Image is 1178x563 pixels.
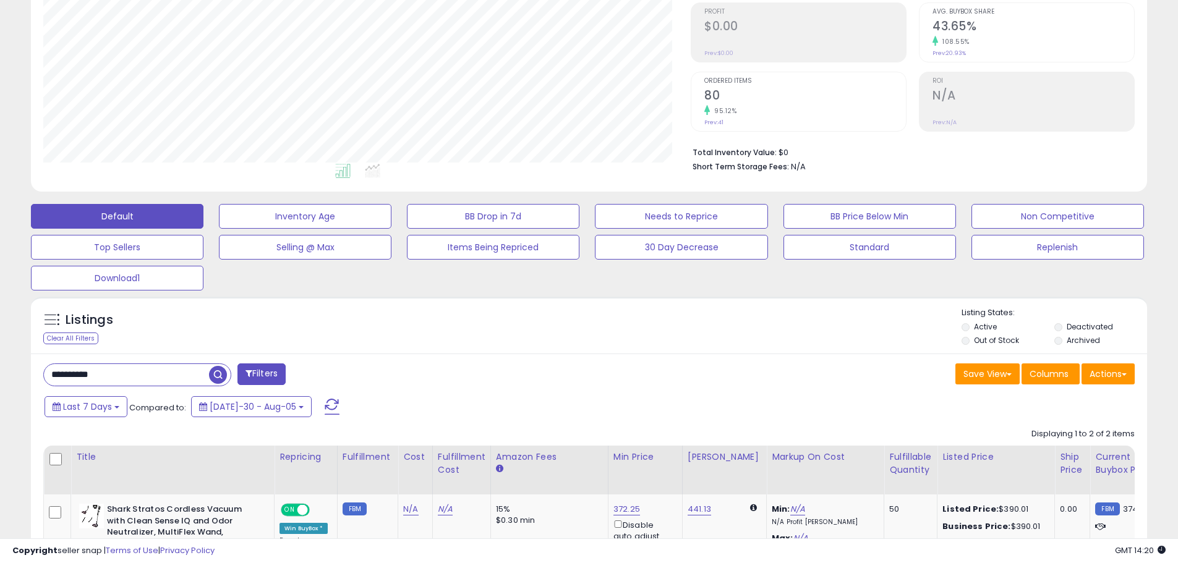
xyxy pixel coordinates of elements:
[962,307,1147,319] p: Listing States:
[343,451,393,464] div: Fulfillment
[496,515,599,526] div: $0.30 min
[693,144,1125,159] li: $0
[704,78,906,85] span: Ordered Items
[938,37,970,46] small: 108.55%
[308,505,328,515] span: OFF
[613,503,640,515] a: 372.25
[971,235,1144,260] button: Replenish
[942,521,1045,532] div: $390.01
[1031,428,1135,440] div: Displaying 1 to 2 of 2 items
[933,49,966,57] small: Prev: 20.93%
[933,78,1134,85] span: ROI
[403,451,427,464] div: Cost
[31,204,203,229] button: Default
[1082,363,1135,384] button: Actions
[613,518,673,554] div: Disable auto adjust min
[282,505,297,515] span: ON
[704,88,906,105] h2: 80
[688,503,711,515] a: 441.13
[1095,451,1159,476] div: Current Buybox Price
[496,464,503,475] small: Amazon Fees.
[407,204,579,229] button: BB Drop in 7d
[704,9,906,15] span: Profit
[704,49,733,57] small: Prev: $0.00
[219,235,391,260] button: Selling @ Max
[955,363,1020,384] button: Save View
[43,332,98,344] div: Clear All Filters
[403,503,418,515] a: N/A
[210,400,296,413] span: [DATE]-30 - Aug-05
[595,204,767,229] button: Needs to Reprice
[31,266,203,290] button: Download1
[438,451,485,476] div: Fulfillment Cost
[280,451,332,464] div: Repricing
[66,311,113,329] h5: Listings
[772,518,874,527] p: N/A Profit [PERSON_NAME]
[704,119,723,126] small: Prev: 41
[971,204,1144,229] button: Non Competitive
[1067,335,1100,345] label: Archived
[790,503,805,515] a: N/A
[889,504,928,515] div: 50
[933,19,1134,36] h2: 43.65%
[1067,321,1113,332] label: Deactivated
[933,9,1134,15] span: Avg. Buybox Share
[63,400,112,413] span: Last 7 Days
[79,504,104,528] img: 41mEu3VouvL._SL40_.jpg
[613,451,677,464] div: Min Price
[783,235,956,260] button: Standard
[783,204,956,229] button: BB Price Below Min
[1060,504,1080,515] div: 0.00
[704,19,906,36] h2: $0.00
[45,396,127,417] button: Last 7 Days
[791,161,806,172] span: N/A
[12,545,215,557] div: seller snap | |
[280,523,328,534] div: Win BuyBox *
[688,451,761,464] div: [PERSON_NAME]
[438,503,453,515] a: N/A
[496,451,603,464] div: Amazon Fees
[237,363,286,385] button: Filters
[12,544,58,556] strong: Copyright
[595,235,767,260] button: 30 Day Decrease
[693,161,789,172] b: Short Term Storage Fees:
[407,235,579,260] button: Items Being Repriced
[933,119,957,126] small: Prev: N/A
[191,396,312,417] button: [DATE]-30 - Aug-05
[772,503,790,515] b: Min:
[942,520,1010,532] b: Business Price:
[1123,503,1151,515] span: 374.49
[974,335,1019,345] label: Out of Stock
[31,235,203,260] button: Top Sellers
[974,321,997,332] label: Active
[106,544,158,556] a: Terms of Use
[767,446,884,494] th: The percentage added to the cost of goods (COGS) that forms the calculator for Min & Max prices.
[76,451,269,464] div: Title
[1115,544,1166,556] span: 2025-08-14 14:20 GMT
[160,544,215,556] a: Privacy Policy
[933,88,1134,105] h2: N/A
[1022,363,1080,384] button: Columns
[772,451,879,464] div: Markup on Cost
[1030,368,1069,380] span: Columns
[129,402,186,413] span: Compared to:
[496,504,599,515] div: 15%
[942,504,1045,515] div: $390.01
[219,204,391,229] button: Inventory Age
[693,147,777,158] b: Total Inventory Value:
[343,502,367,515] small: FBM
[710,106,736,116] small: 95.12%
[942,451,1049,464] div: Listed Price
[1060,451,1085,476] div: Ship Price
[889,451,932,476] div: Fulfillable Quantity
[1095,502,1119,515] small: FBM
[942,503,999,515] b: Listed Price:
